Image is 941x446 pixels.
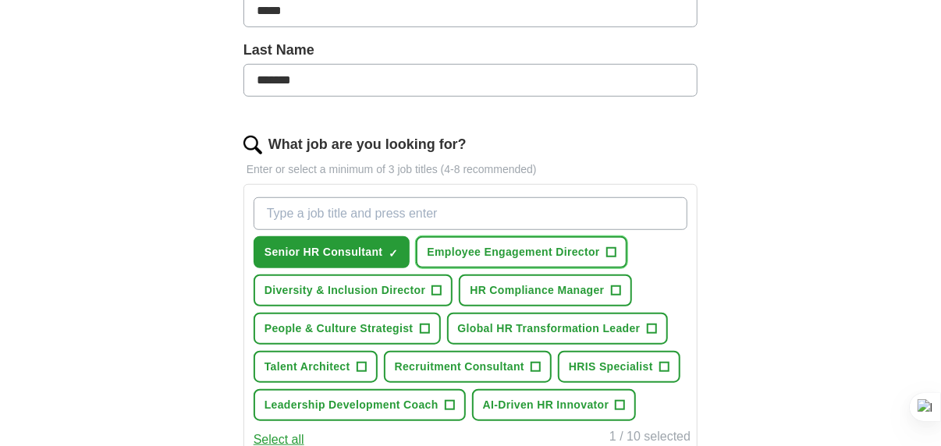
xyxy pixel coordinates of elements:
span: Talent Architect [265,359,350,375]
button: People & Culture Strategist [254,313,441,345]
span: Senior HR Consultant [265,244,383,260]
span: Employee Engagement Director [427,244,599,260]
button: AI-Driven HR Innovator [472,389,637,421]
p: Enter or select a minimum of 3 job titles (4-8 recommended) [243,161,698,178]
button: HRIS Specialist [558,351,680,383]
span: Recruitment Consultant [395,359,524,375]
label: Last Name [243,40,698,61]
span: Global HR Transformation Leader [458,320,641,337]
img: search.png [243,136,262,154]
input: Type a job title and press enter [254,197,687,230]
button: Senior HR Consultant✓ [254,236,410,268]
label: What job are you looking for? [268,134,467,155]
span: AI-Driven HR Innovator [483,397,609,413]
button: Diversity & Inclusion Director [254,274,453,306]
span: ✓ [389,247,398,260]
button: Employee Engagement Director [416,236,627,268]
button: Talent Architect [254,351,378,383]
span: HRIS Specialist [569,359,653,375]
button: Global HR Transformation Leader [447,313,668,345]
button: Recruitment Consultant [384,351,552,383]
span: Diversity & Inclusion Director [265,282,426,299]
span: HR Compliance Manager [470,282,604,299]
span: Leadership Development Coach [265,397,439,413]
button: HR Compliance Manager [459,274,631,306]
span: People & Culture Strategist [265,320,414,337]
button: Leadership Development Coach [254,389,466,421]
